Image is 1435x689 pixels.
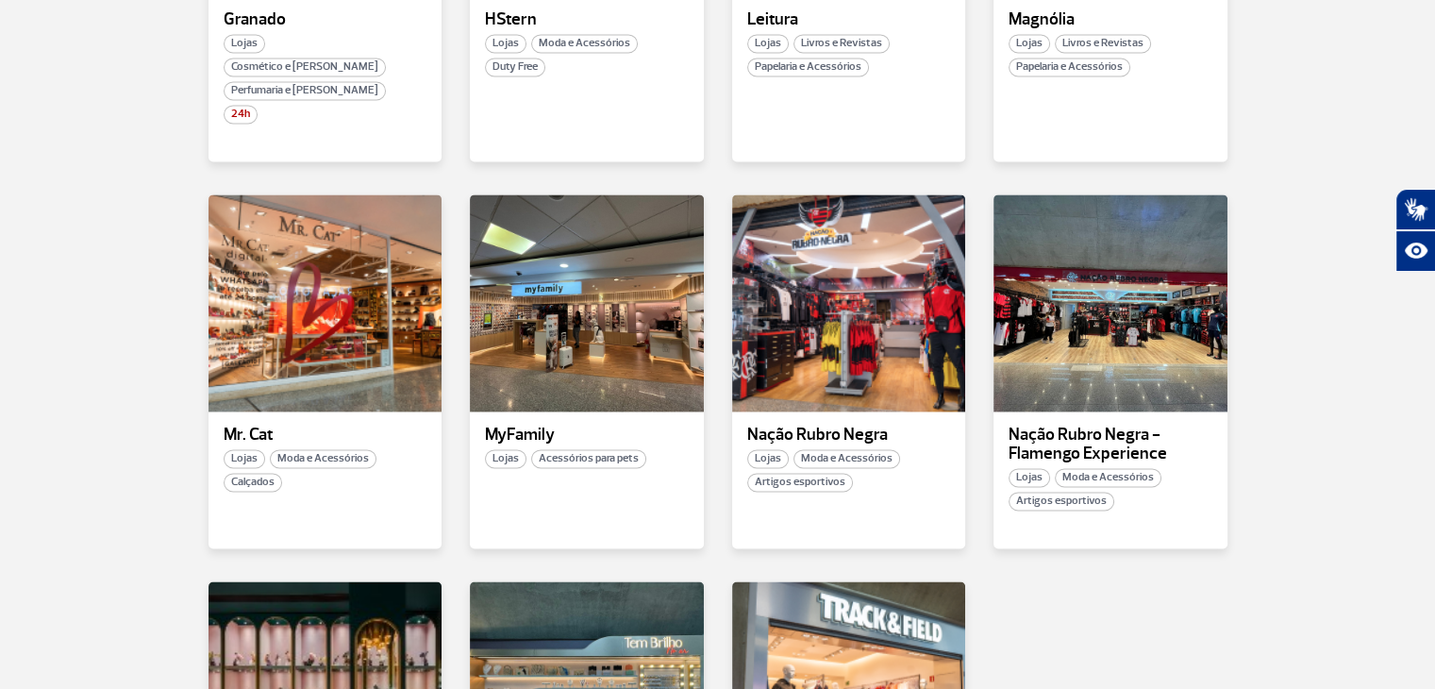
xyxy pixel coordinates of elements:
[224,34,265,53] span: Lojas
[224,10,427,29] p: Granado
[1009,34,1050,53] span: Lojas
[747,58,869,76] span: Papelaria e Acessórios
[224,58,386,76] span: Cosmético e [PERSON_NAME]
[747,449,789,468] span: Lojas
[1009,10,1212,29] p: Magnólia
[1055,468,1161,487] span: Moda e Acessórios
[793,34,890,53] span: Livros e Revistas
[531,449,646,468] span: Acessórios para pets
[485,10,689,29] p: HStern
[747,34,789,53] span: Lojas
[1009,468,1050,487] span: Lojas
[1009,426,1212,463] p: Nação Rubro Negra - Flamengo Experience
[1395,189,1435,272] div: Plugin de acessibilidade da Hand Talk.
[485,58,545,76] span: Duty Free
[1395,189,1435,230] button: Abrir tradutor de língua de sinais.
[224,473,282,492] span: Calçados
[747,10,951,29] p: Leitura
[270,449,376,468] span: Moda e Acessórios
[1055,34,1151,53] span: Livros e Revistas
[1009,58,1130,76] span: Papelaria e Acessórios
[1395,230,1435,272] button: Abrir recursos assistivos.
[485,34,526,53] span: Lojas
[485,426,689,445] p: MyFamily
[1009,492,1114,511] span: Artigos esportivos
[747,473,853,492] span: Artigos esportivos
[531,34,638,53] span: Moda e Acessórios
[485,449,526,468] span: Lojas
[224,426,427,445] p: Mr. Cat
[224,81,386,100] span: Perfumaria e [PERSON_NAME]
[793,449,900,468] span: Moda e Acessórios
[224,449,265,468] span: Lojas
[747,426,951,445] p: Nação Rubro Negra
[224,105,258,124] span: 24h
